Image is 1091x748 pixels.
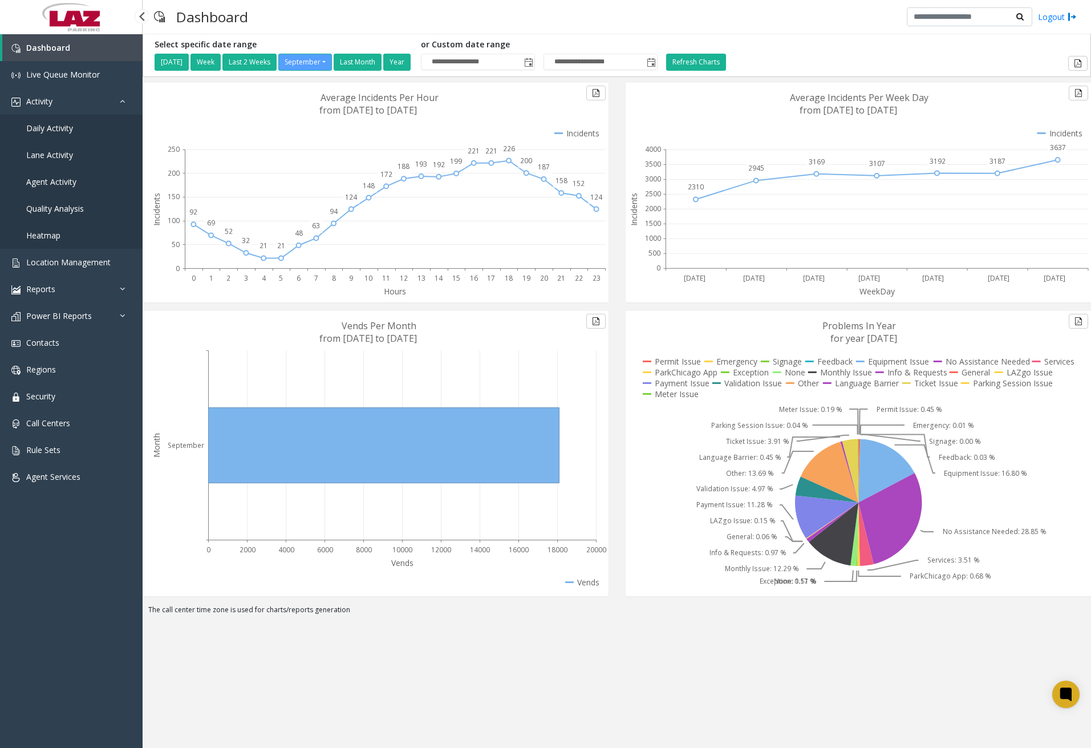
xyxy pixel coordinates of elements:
text: 15 [452,273,460,283]
text: 221 [468,146,480,156]
span: Toggle popup [644,54,657,70]
text: September [168,440,204,450]
text: 20 [540,273,548,283]
text: 152 [573,179,585,188]
img: 'icon' [11,366,21,375]
text: [DATE] [743,273,765,283]
text: [DATE] [922,273,944,283]
text: Incidents [151,193,162,226]
img: 'icon' [11,98,21,107]
text: None: 1.51 % [774,577,817,587]
text: 199 [450,156,462,166]
text: Exception: 0.17 % [760,577,816,587]
span: Live Queue Monitor [26,69,100,80]
text: 19 [522,273,530,283]
text: from [DATE] to [DATE] [800,104,897,116]
span: Reports [26,284,55,294]
text: 3637 [1050,143,1066,152]
text: 0 [176,264,180,273]
text: 100 [168,216,180,225]
text: 2945 [748,163,764,173]
a: Dashboard [2,34,143,61]
text: 3 [244,273,248,283]
img: 'icon' [11,258,21,268]
text: 150 [168,192,180,201]
text: Vends Per Month [342,320,416,332]
text: ParkChicago App: 0.68 % [910,572,991,581]
img: logout [1068,11,1077,23]
text: Equipment Issue: 16.80 % [944,468,1027,478]
text: 6 [297,273,301,283]
img: 'icon' [11,419,21,428]
text: 2310 [688,183,704,192]
text: Signage: 0.00 % [929,436,981,446]
text: [DATE] [858,273,880,283]
span: Dashboard [26,42,70,53]
text: 226 [503,144,515,153]
button: Last 2 Weeks [222,54,277,71]
text: 63 [312,221,320,231]
text: 20000 [586,545,606,555]
text: Incidents [628,193,639,226]
h5: or Custom date range [421,40,658,50]
text: 200 [168,168,180,178]
text: 16 [470,273,478,283]
text: 10000 [392,545,412,555]
text: [DATE] [684,273,705,283]
text: 6000 [317,545,333,555]
text: 8 [332,273,336,283]
span: Call Centers [26,418,70,428]
text: 3187 [989,156,1005,166]
span: Toggle popup [522,54,534,70]
text: Meter Issue: 0.19 % [778,405,842,414]
text: 3169 [809,157,825,167]
text: 0 [656,264,660,273]
text: 21 [277,241,285,250]
span: Power BI Reports [26,310,92,321]
text: 2000 [240,545,255,555]
text: 14000 [470,545,490,555]
text: 52 [225,227,233,236]
img: 'icon' [11,44,21,53]
text: 22 [575,273,583,283]
button: [DATE] [155,54,189,71]
text: Emergency: 0.01 % [913,421,974,430]
text: Language Barrier: 0.45 % [699,452,781,462]
span: Daily Activity [26,123,73,134]
span: Agent Services [26,471,80,482]
text: 172 [380,169,392,179]
text: 4000 [278,545,294,555]
text: LAZgo Issue: 0.15 % [709,516,776,526]
span: Rule Sets [26,444,60,455]
text: 148 [363,181,375,191]
text: 32 [242,236,250,245]
text: No Assistance Needed: 28.85 % [942,527,1047,537]
text: 158 [555,176,567,185]
text: 69 [207,218,215,228]
span: Activity [26,96,52,107]
button: Export to pdf [1068,56,1088,71]
text: from [DATE] to [DATE] [319,332,417,345]
img: 'icon' [11,393,21,402]
span: Agent Activity [26,176,76,187]
text: 3000 [645,174,661,184]
text: 50 [172,240,180,249]
text: 12000 [431,545,451,555]
button: Export to pdf [1069,314,1088,329]
text: Parking Session Issue: 0.04 % [711,421,808,430]
text: Permit Issue: 0.45 % [877,405,942,414]
text: 250 [168,144,180,154]
text: 18 [505,273,513,283]
text: 1500 [645,219,661,228]
span: Security [26,391,55,402]
text: 124 [345,192,358,202]
img: 'icon' [11,71,21,80]
text: 11 [382,273,390,283]
img: 'icon' [11,446,21,455]
text: 200 [520,156,532,165]
text: 187 [538,162,550,172]
text: 10 [364,273,372,283]
a: Logout [1038,11,1077,23]
text: 3107 [869,159,885,168]
text: 16000 [509,545,529,555]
